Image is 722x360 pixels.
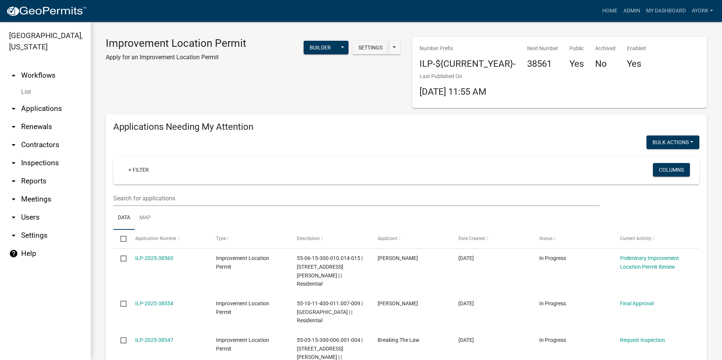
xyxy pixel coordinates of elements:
[569,58,584,69] h4: Yes
[451,230,532,248] datatable-header-cell: Date Created
[106,53,246,62] p: Apply for an Improvement Location Permit
[122,163,155,177] a: + Filter
[113,206,135,230] a: Data
[9,104,18,113] i: arrow_drop_down
[539,337,566,343] span: In Progress
[420,72,486,80] p: Last Published On
[135,255,173,261] a: ILP-2025-38560
[297,300,363,324] span: 55-10-11-400-011.007-009 | SKUNK HOLLOW RD | | Residential
[595,58,616,69] h4: No
[9,177,18,186] i: arrow_drop_down
[304,41,337,54] button: Builder
[216,236,226,241] span: Type
[9,71,18,80] i: arrow_drop_up
[620,300,654,306] a: Final Approval
[613,230,694,248] datatable-header-cell: Current Activity
[620,4,643,18] a: Admin
[532,230,613,248] datatable-header-cell: Status
[689,4,716,18] a: ayork
[627,45,646,52] p: Enabled
[539,300,566,306] span: In Progress
[216,255,269,270] span: Improvement Location Permit
[135,337,173,343] a: ILP-2025-38547
[128,230,208,248] datatable-header-cell: Application Number
[420,58,516,69] h4: ILP-${CURRENT_YEAR}-
[653,163,690,177] button: Columns
[9,122,18,131] i: arrow_drop_down
[290,230,370,248] datatable-header-cell: Description
[378,236,397,241] span: Applicant
[620,255,679,270] a: Preliminary Improvement Location Permit Review
[539,236,552,241] span: Status
[646,135,699,149] button: Bulk Actions
[527,45,558,52] p: Next Number
[378,337,420,343] span: Breaking The Law
[9,231,18,240] i: arrow_drop_down
[106,37,246,50] h3: Improvement Location Permit
[458,236,485,241] span: Date Created
[420,45,516,52] p: Number Prefix
[9,158,18,168] i: arrow_drop_down
[216,300,269,315] span: Improvement Location Permit
[569,45,584,52] p: Public
[9,249,18,258] i: help
[595,45,616,52] p: Archived
[135,236,176,241] span: Application Number
[135,300,173,306] a: ILP-2025-38554
[208,230,289,248] datatable-header-cell: Type
[458,300,474,306] span: 08/07/2025
[297,236,320,241] span: Description
[620,236,651,241] span: Current Activity
[458,337,474,343] span: 08/05/2025
[352,41,389,54] button: Settings
[458,255,474,261] span: 08/12/2025
[527,58,558,69] h4: 38561
[627,58,646,69] h4: Yes
[9,140,18,149] i: arrow_drop_down
[216,337,269,352] span: Improvement Location Permit
[297,255,363,287] span: 55-06-15-300-010.014-015 | 6651 E WATSON RD | | Residential
[113,122,699,132] h4: Applications Needing My Attention
[620,337,665,343] a: Request Inspection
[135,206,155,230] a: Map
[113,230,128,248] datatable-header-cell: Select
[9,213,18,222] i: arrow_drop_down
[420,86,486,97] span: [DATE] 11:55 AM
[9,195,18,204] i: arrow_drop_down
[378,255,418,261] span: Amber Cox
[643,4,689,18] a: My Dashboard
[539,255,566,261] span: In Progress
[370,230,451,248] datatable-header-cell: Applicant
[378,300,418,306] span: Jenny Alter
[113,191,600,206] input: Search for applications
[599,4,620,18] a: Home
